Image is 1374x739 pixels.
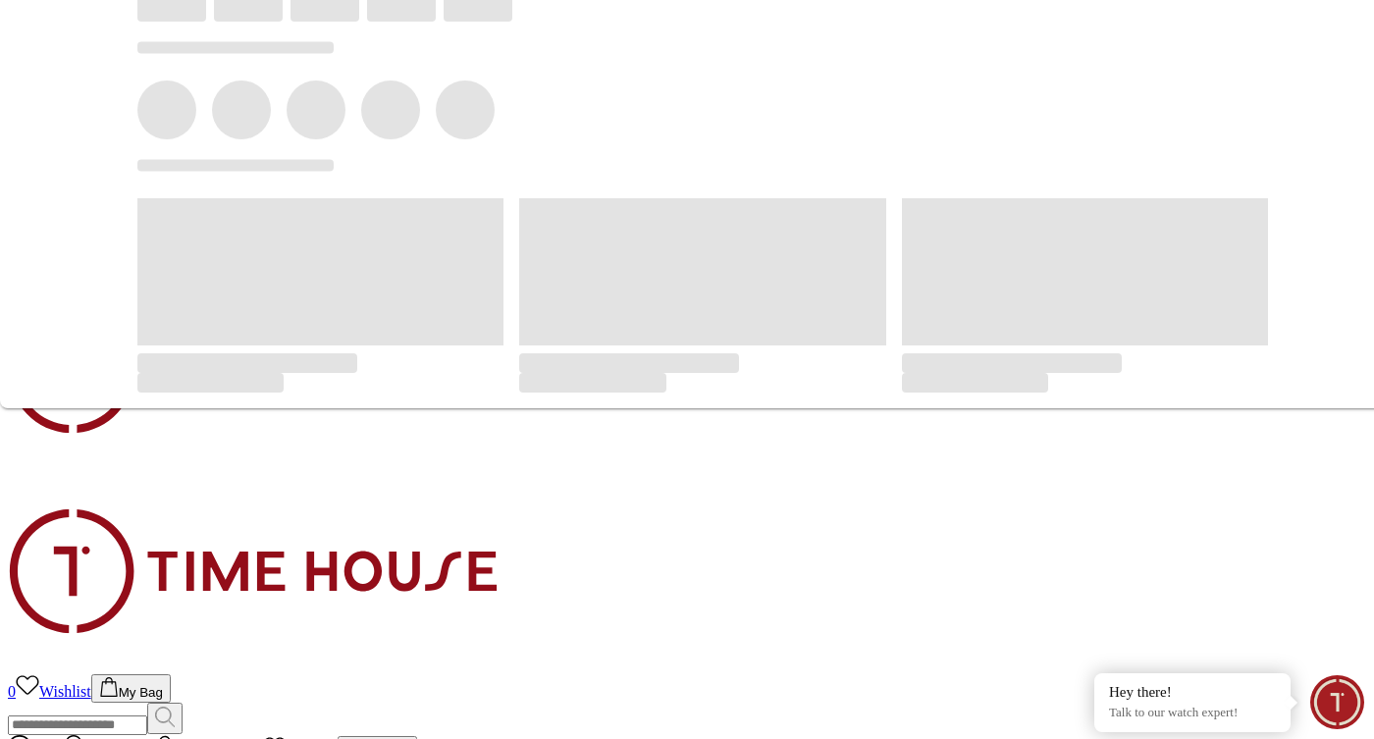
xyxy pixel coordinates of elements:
[119,685,163,700] span: My Bag
[8,683,91,700] a: 0Wishlist
[8,473,499,669] img: ...
[1109,705,1276,721] p: Talk to our watch expert!
[8,683,16,700] span: 0
[1310,675,1364,729] div: Chat Widget
[1109,683,1276,703] div: Hey there!
[91,674,171,703] button: My Bag
[39,683,91,700] span: Wishlist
